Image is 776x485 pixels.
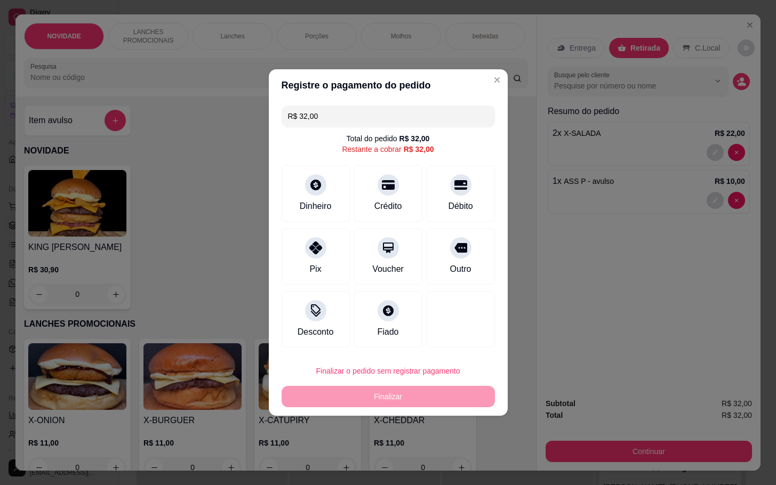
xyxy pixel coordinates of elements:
div: Total do pedido [347,133,430,144]
div: Fiado [377,326,398,338]
div: Crédito [374,200,402,213]
button: Finalizar o pedido sem registrar pagamento [282,360,495,382]
button: Close [489,71,506,88]
input: Ex.: hambúrguer de cordeiro [288,106,489,127]
div: R$ 32,00 [404,144,434,155]
div: Outro [450,263,471,276]
div: Voucher [372,263,404,276]
header: Registre o pagamento do pedido [269,69,508,101]
div: Pix [309,263,321,276]
div: Débito [448,200,473,213]
div: Desconto [298,326,334,338]
div: Restante a cobrar [342,144,434,155]
div: R$ 32,00 [399,133,430,144]
div: Dinheiro [300,200,332,213]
